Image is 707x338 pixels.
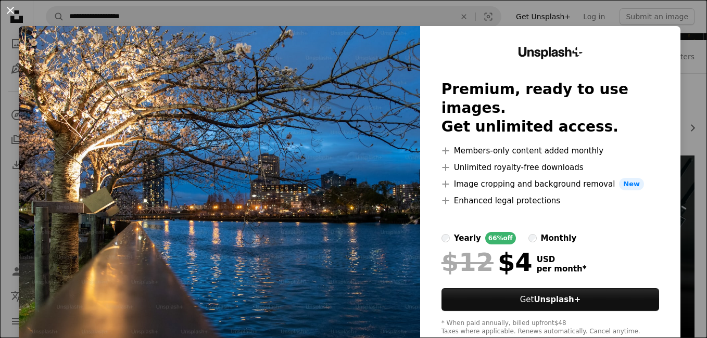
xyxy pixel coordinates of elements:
input: monthly [528,234,537,242]
li: Enhanced legal protections [441,194,660,207]
div: monthly [541,232,577,244]
button: GetUnsplash+ [441,288,660,311]
span: USD [537,255,587,264]
div: * When paid annually, billed upfront $48 Taxes where applicable. Renews automatically. Cancel any... [441,319,660,336]
li: Members-only content added monthly [441,145,660,157]
div: 66% off [485,232,516,244]
input: yearly66%off [441,234,450,242]
li: Unlimited royalty-free downloads [441,161,660,174]
div: $4 [441,249,533,276]
h2: Premium, ready to use images. Get unlimited access. [441,80,660,136]
span: $12 [441,249,494,276]
span: per month * [537,264,587,274]
span: New [619,178,644,190]
div: yearly [454,232,481,244]
li: Image cropping and background removal [441,178,660,190]
strong: Unsplash+ [534,295,580,304]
